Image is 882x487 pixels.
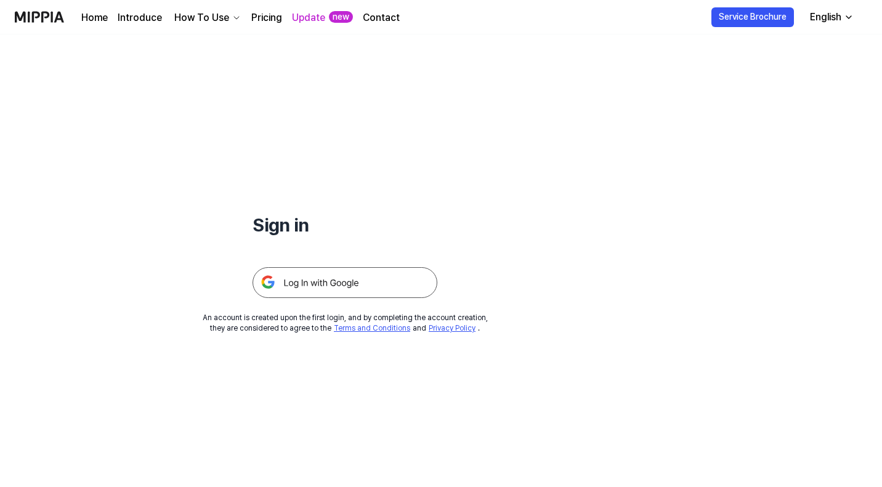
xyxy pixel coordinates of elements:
a: Home [81,10,108,25]
div: An account is created upon the first login, and by completing the account creation, they are cons... [203,313,488,334]
div: new [329,11,353,23]
a: Terms and Conditions [334,324,410,332]
h1: Sign in [253,212,437,238]
a: Introduce [118,10,162,25]
button: Service Brochure [711,7,794,27]
button: English [800,5,861,30]
div: English [807,10,844,25]
img: 구글 로그인 버튼 [253,267,437,298]
a: Privacy Policy [429,324,475,332]
div: How To Use [172,10,232,25]
button: How To Use [172,10,241,25]
a: Contact [363,10,400,25]
a: Update [292,10,325,25]
a: Pricing [251,10,282,25]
